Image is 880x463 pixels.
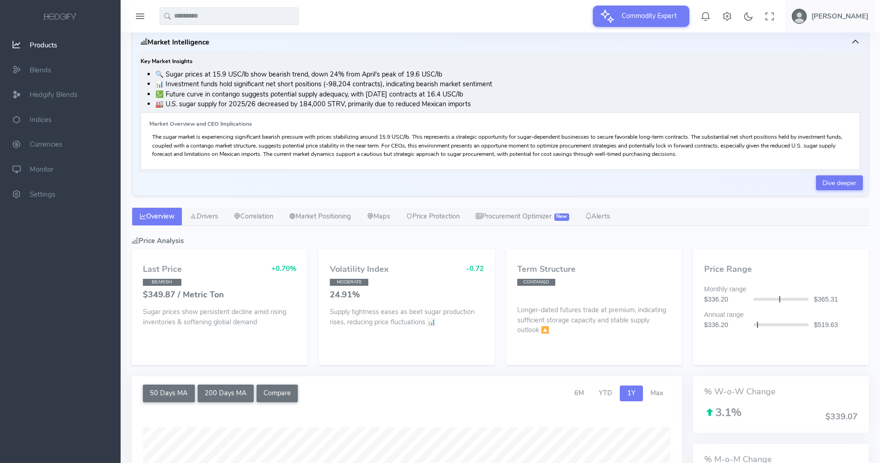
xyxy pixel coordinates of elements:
span: 3.1% [704,405,742,420]
h4: $349.87 / Metric Ton [143,290,296,300]
span: 6M [574,388,584,398]
p: Supply tightness eases as beet sugar production rises, reducing price fluctuations 📊 [330,307,483,327]
h4: Last Price [143,265,182,274]
img: logo [42,12,78,22]
h4: 24.91% [330,290,483,300]
span: Products [30,40,57,50]
span: Max [650,388,663,398]
span: -0.72 [466,264,484,273]
span: Blends [30,65,51,75]
img: user-image [792,9,807,24]
h4: Price Range [704,265,858,274]
a: Commodity Expert [593,11,689,20]
h5: Price Analysis [132,237,869,244]
a: Dive deeper [816,175,863,190]
a: Procurement Optimizer [468,207,577,226]
button: 200 Days MA [198,385,254,402]
p: Longer-dated futures trade at premium, indicating sufficient storage capacity and stable supply o... [517,302,671,335]
h4: $339.07 [825,412,858,422]
li: 🔍 Sugar prices at 15.9 USC/lb show bearish trend, down 24% from April's peak of 19.6 USC/lb [155,70,860,80]
h4: Volatility Index [330,265,389,274]
i: <br>Market Insights created at:<br> 2025-09-27 04:56:20<br>Drivers created at:<br> 2025-09-27 04:... [141,38,148,47]
a: Drivers [182,207,226,226]
span: YTD [599,388,612,398]
span: Monitor [30,165,53,174]
a: Price Protection [398,207,468,226]
h4: % W-o-W Change [704,387,858,397]
div: $336.20 [699,320,753,330]
li: 💹 Future curve in contango suggests potential supply adequacy, with [DATE] contracts at 16.4 USC/lb [155,90,860,100]
button: 50 Days MA [143,385,195,402]
button: Compare [257,385,298,402]
button: Commodity Expert [593,6,689,27]
li: 📊 Investment funds hold significant net short positions (-98,204 contracts), indicating bearish m... [155,79,860,90]
p: The sugar market is experiencing significant bearish pressure with prices stabilizing around 15.9... [152,133,848,158]
div: $365.31 [809,295,863,305]
span: 1Y [627,388,636,398]
span: New [554,213,569,221]
span: Indices [30,115,51,124]
a: Maps [359,207,398,226]
span: Currencies [30,140,62,149]
a: Alerts [577,207,618,226]
a: Market Positioning [281,207,359,226]
span: Commodity Expert [616,6,682,26]
h6: Key Market Insights [141,58,860,64]
span: BEARISH [143,279,181,286]
div: Annual range [699,310,863,320]
li: 🏭 U.S. sugar supply for 2025/26 decreased by 184,000 STRV, primarily due to reduced Mexican imports [155,99,860,109]
p: Sugar prices show persistent decline amid rising inventories & softening global demand [143,307,296,327]
span: Settings [30,190,55,199]
div: $519.63 [809,320,863,330]
span: Hedgify Blends [30,90,77,99]
div: $336.20 [699,295,753,305]
span: MODERATE [330,279,368,286]
h5: [PERSON_NAME] [811,13,868,20]
a: Correlation [226,207,281,226]
button: <br>Market Insights created at:<br> 2025-09-27 04:56:20<br>Drivers created at:<br> 2025-09-27 04:... [138,33,863,51]
a: Overview [132,207,182,226]
h6: Market Overview and CEO Implications [149,121,851,127]
h5: Market Intelligence [141,39,209,46]
h4: Term Structure [517,265,671,274]
div: Monthly range [699,284,863,295]
span: CONTANGO [517,279,556,286]
span: +0.70% [271,264,296,273]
